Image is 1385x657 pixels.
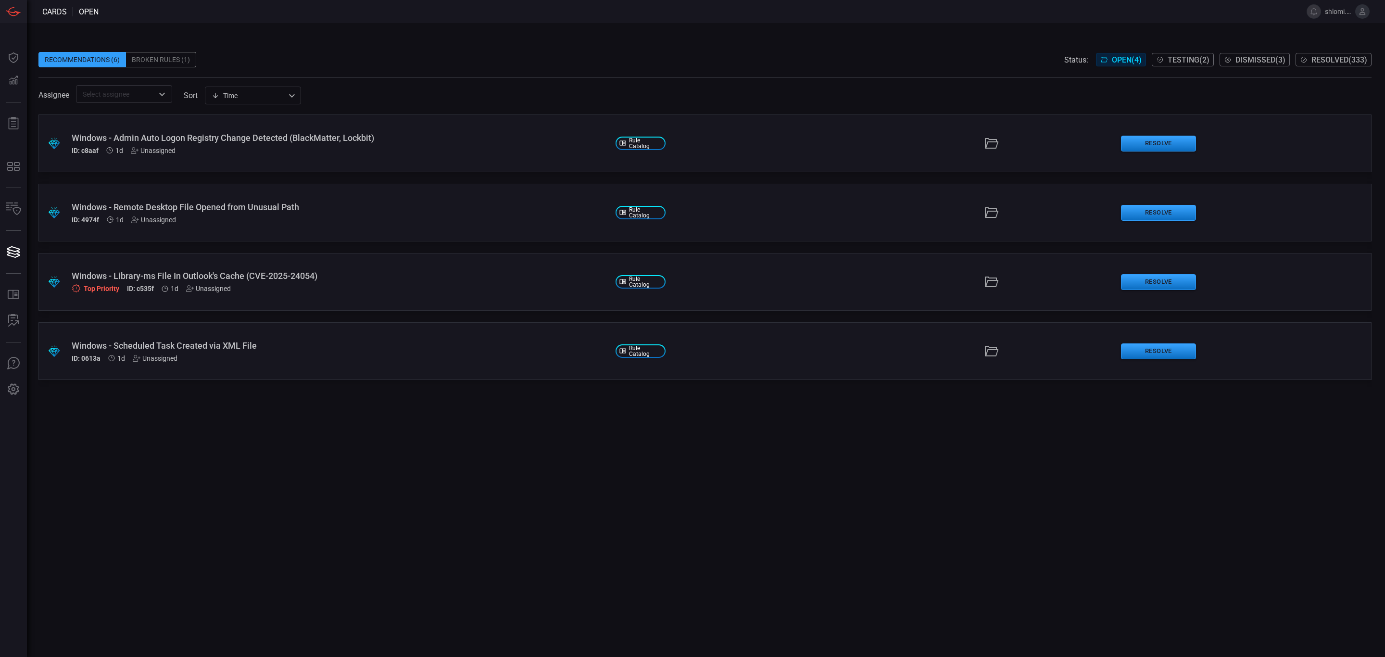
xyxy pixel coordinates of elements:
div: Broken Rules (1) [126,52,196,67]
span: Assignee [38,90,69,100]
div: Unassigned [133,354,177,362]
span: Rule Catalog [629,207,662,218]
button: Preferences [2,378,25,401]
span: Sep 01, 2025 11:22 AM [115,147,123,154]
button: Detections [2,69,25,92]
button: Resolve [1121,136,1196,152]
span: Sep 01, 2025 11:22 AM [116,216,124,224]
span: Testing ( 2 ) [1168,55,1209,64]
button: Resolve [1121,274,1196,290]
h5: ID: c8aaf [72,147,99,154]
button: Dashboard [2,46,25,69]
div: Unassigned [131,216,176,224]
button: Testing(2) [1152,53,1214,66]
div: Windows - Admin Auto Logon Registry Change Detected (BlackMatter, Lockbit) [72,133,608,143]
div: Windows - Scheduled Task Created via XML File [72,341,608,351]
button: Resolve [1121,205,1196,221]
span: Status: [1064,55,1088,64]
h5: ID: 0613a [72,354,101,362]
span: Cards [42,7,67,16]
div: Unassigned [186,285,231,292]
h5: ID: 4974f [72,216,99,224]
button: Reports [2,112,25,135]
button: Open [155,88,169,101]
span: Sep 01, 2025 11:22 AM [171,285,178,292]
span: Dismissed ( 3 ) [1235,55,1285,64]
h5: ID: c535f [127,285,154,293]
span: Resolved ( 333 ) [1311,55,1367,64]
span: Sep 01, 2025 11:22 AM [117,354,125,362]
button: Resolved(333) [1296,53,1372,66]
button: Dismissed(3) [1220,53,1290,66]
div: Windows - Library-ms File In Outlook's Cache (CVE-2025-24054) [72,271,608,281]
button: Rule Catalog [2,283,25,306]
input: Select assignee [79,88,153,100]
span: Open ( 4 ) [1112,55,1142,64]
div: Recommendations (6) [38,52,126,67]
div: Unassigned [131,147,176,154]
button: MITRE - Detection Posture [2,155,25,178]
button: Resolve [1121,343,1196,359]
span: shlomi.dr [1325,8,1351,15]
div: Top Priority [72,284,119,293]
button: Inventory [2,198,25,221]
div: Time [212,91,286,101]
button: Ask Us A Question [2,352,25,375]
label: sort [184,91,198,100]
button: ALERT ANALYSIS [2,309,25,332]
span: Rule Catalog [629,276,662,288]
button: Cards [2,240,25,264]
span: open [79,7,99,16]
div: Windows - Remote Desktop File Opened from Unusual Path [72,202,608,212]
span: Rule Catalog [629,345,662,357]
span: Rule Catalog [629,138,662,149]
button: Open(4) [1096,53,1146,66]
